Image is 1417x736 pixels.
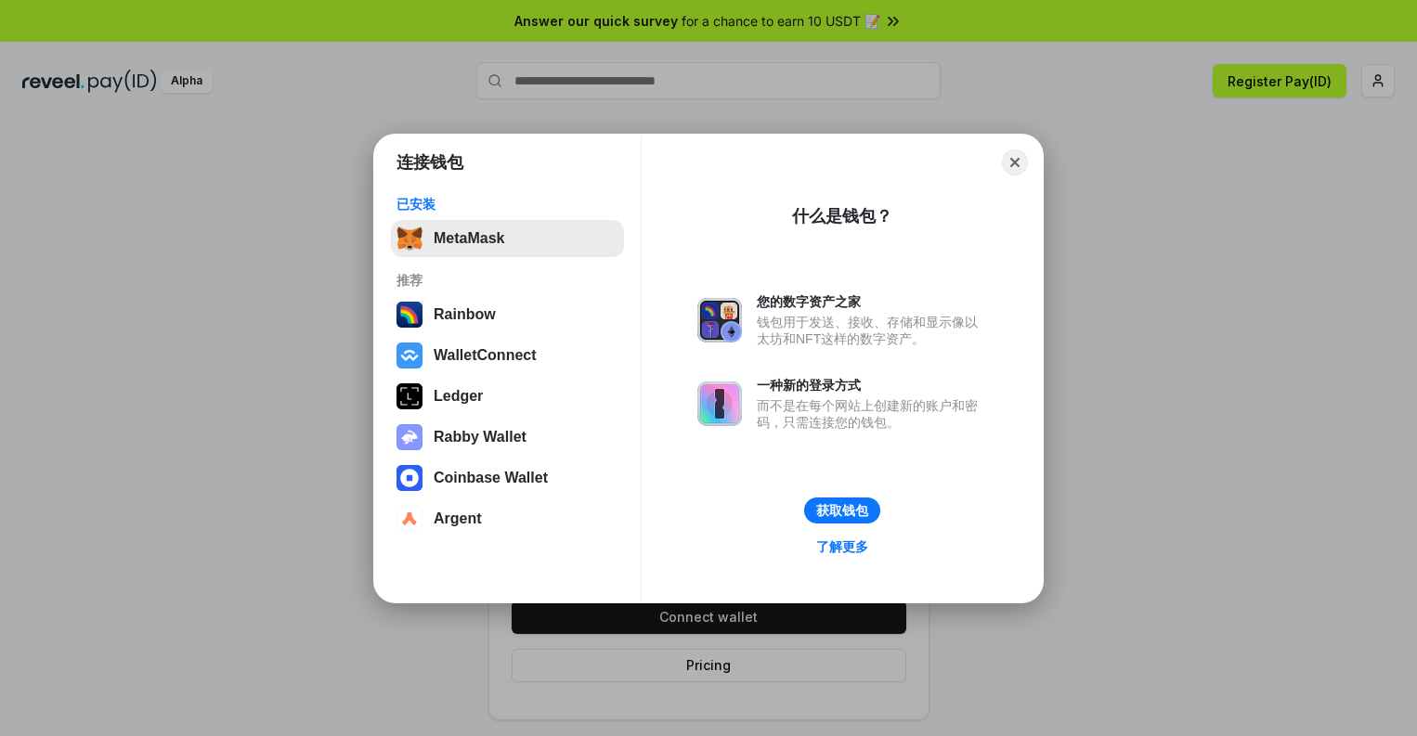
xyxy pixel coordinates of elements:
div: Argent [434,510,482,527]
div: 推荐 [396,272,618,289]
div: 您的数字资产之家 [757,293,987,310]
div: Coinbase Wallet [434,470,548,486]
div: MetaMask [434,230,504,247]
img: svg+xml,%3Csvg%20width%3D%22120%22%20height%3D%22120%22%20viewBox%3D%220%200%20120%20120%22%20fil... [396,302,422,328]
div: 已安装 [396,196,618,213]
button: MetaMask [391,220,624,257]
img: svg+xml,%3Csvg%20xmlns%3D%22http%3A%2F%2Fwww.w3.org%2F2000%2Fsvg%22%20fill%3D%22none%22%20viewBox... [697,298,742,342]
img: svg+xml,%3Csvg%20xmlns%3D%22http%3A%2F%2Fwww.w3.org%2F2000%2Fsvg%22%20fill%3D%22none%22%20viewBox... [396,424,422,450]
button: Argent [391,500,624,537]
button: Rainbow [391,296,624,333]
div: 钱包用于发送、接收、存储和显示像以太坊和NFT这样的数字资产。 [757,314,987,347]
div: 获取钱包 [816,502,868,519]
img: svg+xml,%3Csvg%20xmlns%3D%22http%3A%2F%2Fwww.w3.org%2F2000%2Fsvg%22%20fill%3D%22none%22%20viewBox... [697,381,742,426]
img: svg+xml,%3Csvg%20xmlns%3D%22http%3A%2F%2Fwww.w3.org%2F2000%2Fsvg%22%20width%3D%2228%22%20height%3... [396,383,422,409]
button: 获取钱包 [804,497,880,523]
div: 而不是在每个网站上创建新的账户和密码，只需连接您的钱包。 [757,397,987,431]
button: Close [1002,149,1028,175]
img: svg+xml,%3Csvg%20width%3D%2228%22%20height%3D%2228%22%20viewBox%3D%220%200%2028%2028%22%20fill%3D... [396,342,422,368]
h1: 连接钱包 [396,151,463,174]
div: WalletConnect [434,347,537,364]
button: Rabby Wallet [391,419,624,456]
a: 了解更多 [805,535,879,559]
img: svg+xml,%3Csvg%20width%3D%2228%22%20height%3D%2228%22%20viewBox%3D%220%200%2028%2028%22%20fill%3D... [396,506,422,532]
img: svg+xml,%3Csvg%20fill%3D%22none%22%20height%3D%2233%22%20viewBox%3D%220%200%2035%2033%22%20width%... [396,226,422,252]
img: svg+xml,%3Csvg%20width%3D%2228%22%20height%3D%2228%22%20viewBox%3D%220%200%2028%2028%22%20fill%3D... [396,465,422,491]
div: 一种新的登录方式 [757,377,987,394]
div: 了解更多 [816,538,868,555]
div: 什么是钱包？ [792,205,892,227]
button: Coinbase Wallet [391,459,624,497]
button: Ledger [391,378,624,415]
div: Rabby Wallet [434,429,526,445]
div: Ledger [434,388,483,405]
div: Rainbow [434,306,496,323]
button: WalletConnect [391,337,624,374]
